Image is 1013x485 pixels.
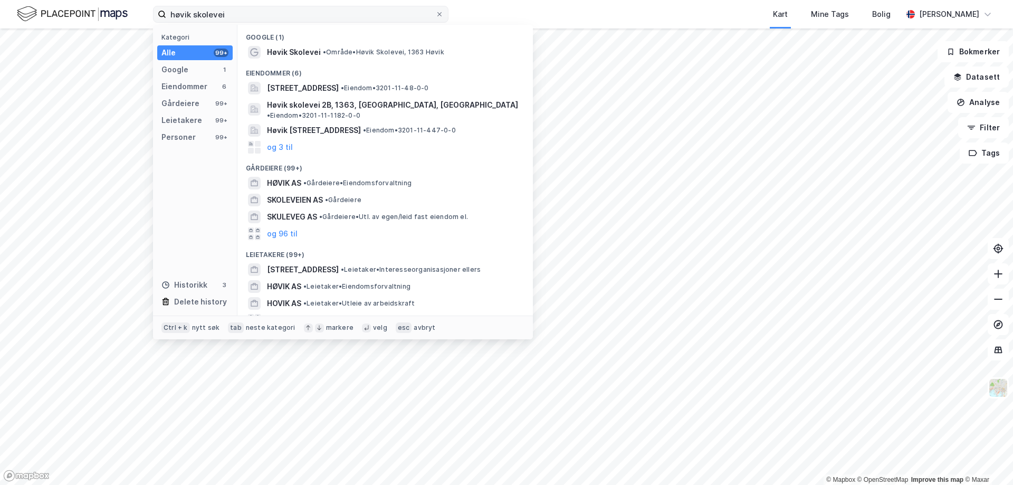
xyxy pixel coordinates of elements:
[363,126,366,134] span: •
[373,324,387,332] div: velg
[220,65,228,74] div: 1
[303,179,307,187] span: •
[857,476,909,483] a: OpenStreetMap
[414,324,435,332] div: avbryt
[267,124,361,137] span: Høvik [STREET_ADDRESS]
[944,66,1009,88] button: Datasett
[161,114,202,127] div: Leietakere
[267,111,270,119] span: •
[237,25,533,44] div: Google (1)
[325,196,328,204] span: •
[267,211,317,223] span: SKULEVEG AS
[319,213,468,221] span: Gårdeiere • Utl. av egen/leid fast eiendom el.
[166,6,435,22] input: Søk på adresse, matrikkel, gårdeiere, leietakere eller personer
[267,46,321,59] span: Høvik Skolevei
[323,48,444,56] span: Område • Høvik Skolevei, 1363 Høvik
[267,99,518,111] span: Høvik skolevei 2B, 1363, [GEOGRAPHIC_DATA], [GEOGRAPHIC_DATA]
[214,116,228,125] div: 99+
[161,322,190,333] div: Ctrl + k
[960,434,1013,485] div: Kontrollprogram for chat
[267,297,301,310] span: HOVIK AS
[17,5,128,23] img: logo.f888ab2527a4732fd821a326f86c7f29.svg
[773,8,788,21] div: Kart
[267,227,298,240] button: og 96 til
[214,99,228,108] div: 99+
[267,314,298,327] button: og 96 til
[267,263,339,276] span: [STREET_ADDRESS]
[267,82,339,94] span: [STREET_ADDRESS]
[303,299,307,307] span: •
[938,41,1009,62] button: Bokmerker
[161,46,176,59] div: Alle
[220,281,228,289] div: 3
[267,194,323,206] span: SKOLEVEIEN AS
[161,63,188,76] div: Google
[267,111,360,120] span: Eiendom • 3201-11-1182-0-0
[267,141,293,154] button: og 3 til
[919,8,979,21] div: [PERSON_NAME]
[161,131,196,144] div: Personer
[237,61,533,80] div: Eiendommer (6)
[192,324,220,332] div: nytt søk
[341,265,344,273] span: •
[267,280,301,293] span: HØVIK AS
[958,117,1009,138] button: Filter
[161,80,207,93] div: Eiendommer
[811,8,849,21] div: Mine Tags
[246,324,295,332] div: neste kategori
[174,296,227,308] div: Delete history
[228,322,244,333] div: tab
[303,179,412,187] span: Gårdeiere • Eiendomsforvaltning
[960,434,1013,485] iframe: Chat Widget
[3,470,50,482] a: Mapbox homepage
[220,82,228,91] div: 6
[303,299,415,308] span: Leietaker • Utleie av arbeidskraft
[325,196,361,204] span: Gårdeiere
[319,213,322,221] span: •
[363,126,456,135] span: Eiendom • 3201-11-447-0-0
[326,324,353,332] div: markere
[323,48,326,56] span: •
[214,49,228,57] div: 99+
[161,33,233,41] div: Kategori
[396,322,412,333] div: esc
[214,133,228,141] div: 99+
[872,8,891,21] div: Bolig
[960,142,1009,164] button: Tags
[341,265,481,274] span: Leietaker • Interesseorganisasjoner ellers
[826,476,855,483] a: Mapbox
[237,242,533,261] div: Leietakere (99+)
[341,84,344,92] span: •
[341,84,429,92] span: Eiendom • 3201-11-48-0-0
[267,177,301,189] span: HØVIK AS
[988,378,1008,398] img: Z
[303,282,307,290] span: •
[303,282,410,291] span: Leietaker • Eiendomsforvaltning
[161,97,199,110] div: Gårdeiere
[948,92,1009,113] button: Analyse
[911,476,963,483] a: Improve this map
[161,279,207,291] div: Historikk
[237,156,533,175] div: Gårdeiere (99+)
